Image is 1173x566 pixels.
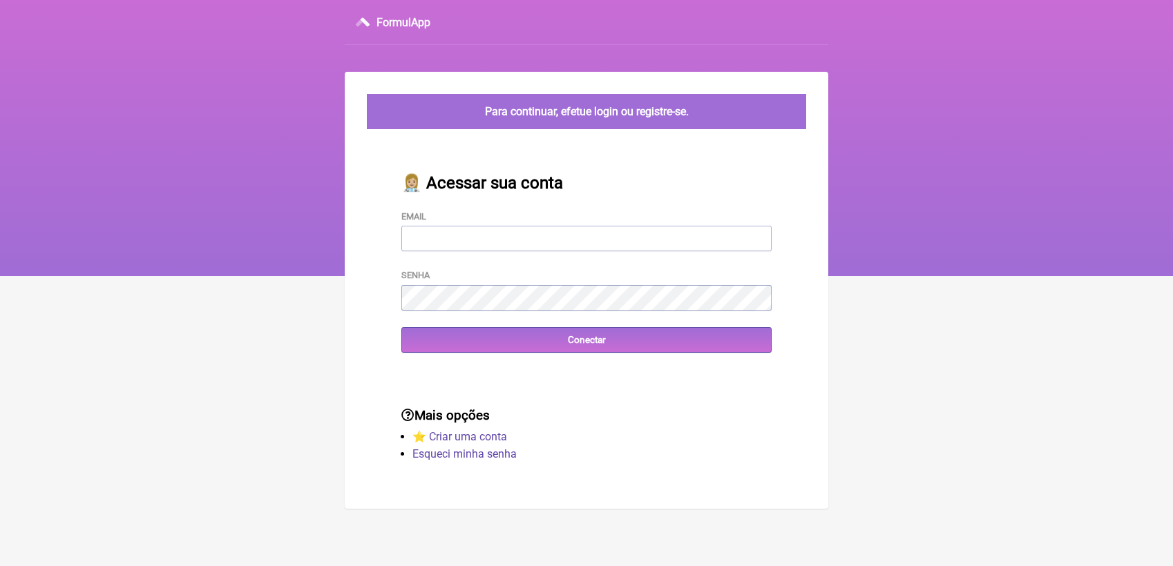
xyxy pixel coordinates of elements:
[401,270,430,280] label: Senha
[412,430,507,443] a: ⭐️ Criar uma conta
[412,447,517,460] a: Esqueci minha senha
[376,16,430,29] h3: FormulApp
[401,327,772,353] input: Conectar
[401,408,772,423] h3: Mais opções
[401,211,426,222] label: Email
[401,173,772,193] h2: 👩🏼‍⚕️ Acessar sua conta
[367,94,806,129] div: Para continuar, efetue login ou registre-se.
